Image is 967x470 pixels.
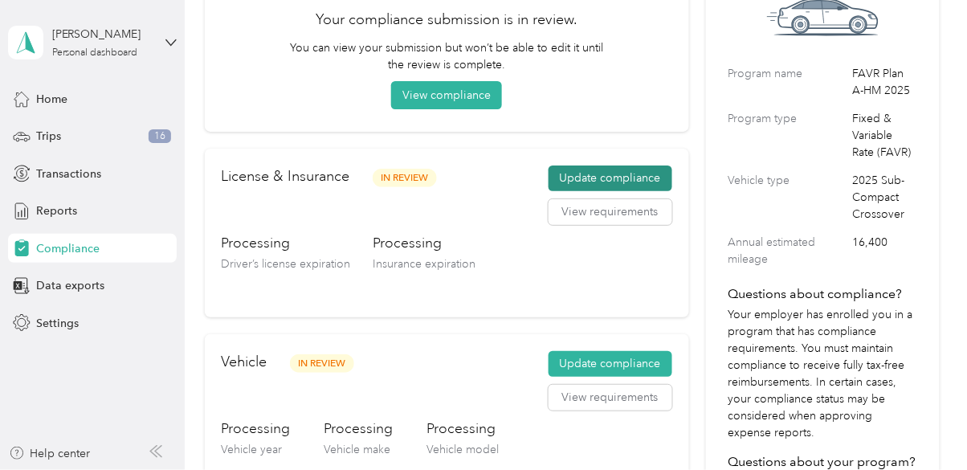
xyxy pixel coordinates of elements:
[222,166,350,187] h2: License & Insurance
[227,9,667,31] h2: Your compliance submission is in review.
[222,233,351,253] h3: Processing
[853,234,917,268] span: 16,400
[52,26,153,43] div: [PERSON_NAME]
[549,199,672,225] button: View requirements
[549,166,672,191] button: Update compliance
[391,81,502,109] button: View compliance
[290,354,354,373] span: In Review
[427,443,500,456] span: Vehicle model
[728,306,917,441] p: Your employer has enrolled you in a program that has compliance requirements. You must maintain c...
[373,257,476,271] span: Insurance expiration
[36,240,100,257] span: Compliance
[549,351,672,377] button: Update compliance
[728,172,847,223] label: Vehicle type
[427,419,500,439] h3: Processing
[728,65,847,99] label: Program name
[728,110,847,161] label: Program type
[728,234,847,268] label: Annual estimated mileage
[853,172,917,223] span: 2025 Sub-Compact Crossover
[549,385,672,411] button: View requirements
[222,443,283,456] span: Vehicle year
[52,48,138,58] div: Personal dashboard
[853,65,917,99] span: FAVR Plan A-HM 2025
[373,233,476,253] h3: Processing
[149,129,171,144] span: 16
[222,419,291,439] h3: Processing
[324,443,391,456] span: Vehicle make
[289,39,604,73] p: You can view your submission but won’t be able to edit it until the review is complete.
[36,202,77,219] span: Reports
[853,110,917,161] span: Fixed & Variable Rate (FAVR)
[222,257,351,271] span: Driver’s license expiration
[36,277,104,294] span: Data exports
[222,351,267,373] h2: Vehicle
[36,128,61,145] span: Trips
[877,380,967,470] iframe: Everlance-gr Chat Button Frame
[373,169,437,187] span: In Review
[9,445,91,462] button: Help center
[36,315,79,332] span: Settings
[36,166,101,182] span: Transactions
[324,419,394,439] h3: Processing
[728,284,917,304] h4: Questions about compliance?
[36,91,67,108] span: Home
